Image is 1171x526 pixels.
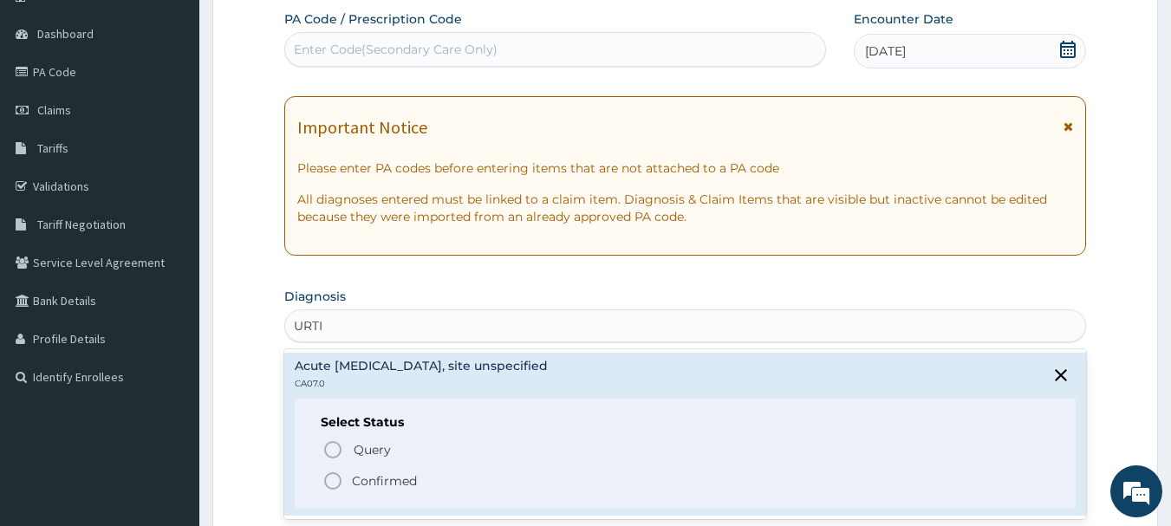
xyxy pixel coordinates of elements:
[354,441,391,458] span: Query
[37,26,94,42] span: Dashboard
[90,97,291,120] div: Chat with us now
[321,416,1051,429] h6: Select Status
[284,10,462,28] label: PA Code / Prescription Code
[295,378,548,390] p: CA07.0
[32,87,70,130] img: d_794563401_company_1708531726252_794563401
[37,140,68,156] span: Tariffs
[322,439,343,460] i: status option query
[9,346,330,406] textarea: Type your message and hit 'Enter'
[101,154,239,329] span: We're online!
[294,41,498,58] div: Enter Code(Secondary Care Only)
[284,9,326,50] div: Minimize live chat window
[352,472,417,490] p: Confirmed
[284,288,346,305] label: Diagnosis
[297,118,427,137] h1: Important Notice
[865,42,906,60] span: [DATE]
[37,102,71,118] span: Claims
[854,10,953,28] label: Encounter Date
[297,159,1074,177] p: Please enter PA codes before entering items that are not attached to a PA code
[322,471,343,491] i: status option filled
[1051,365,1071,386] i: close select status
[295,360,548,373] h4: Acute [MEDICAL_DATA], site unspecified
[297,191,1074,225] p: All diagnoses entered must be linked to a claim item. Diagnosis & Claim Items that are visible bu...
[37,217,126,232] span: Tariff Negotiation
